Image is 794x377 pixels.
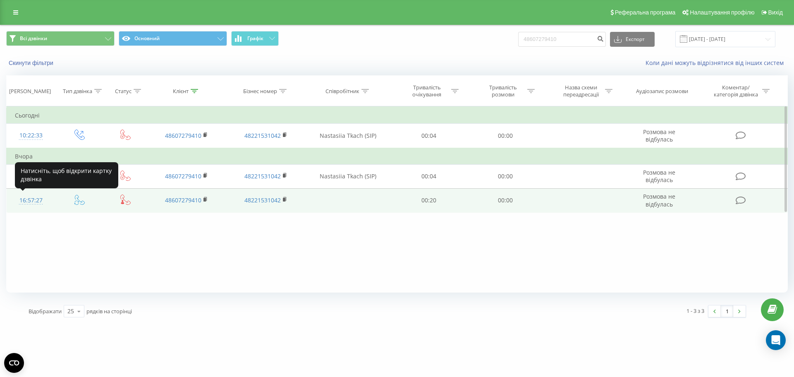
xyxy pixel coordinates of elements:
[768,9,783,16] span: Вихід
[559,84,603,98] div: Назва схеми переадресації
[7,148,788,165] td: Вчора
[305,164,391,188] td: Nastasiia Tkach (SIP)
[244,172,281,180] a: 48221531042
[615,9,676,16] span: Реферальна програма
[646,59,788,67] a: Коли дані можуть відрізнятися вiд інших систем
[9,88,51,95] div: [PERSON_NAME]
[244,196,281,204] a: 48221531042
[643,168,675,184] span: Розмова не відбулась
[712,84,760,98] div: Коментар/категорія дзвінка
[67,307,74,315] div: 25
[165,196,201,204] a: 48607279410
[391,188,467,212] td: 00:20
[63,88,92,95] div: Тип дзвінка
[518,32,606,47] input: Пошук за номером
[636,88,688,95] div: Аудіозапис розмови
[467,124,543,148] td: 00:00
[6,59,57,67] button: Скинути фільтри
[15,162,118,188] div: Натисніть, щоб відкрити картку дзвінка
[467,164,543,188] td: 00:00
[173,88,189,95] div: Клієнт
[165,172,201,180] a: 48607279410
[721,305,733,317] a: 1
[405,84,449,98] div: Тривалість очікування
[29,307,62,315] span: Відображати
[247,36,263,41] span: Графік
[115,88,132,95] div: Статус
[481,84,525,98] div: Тривалість розмови
[243,88,277,95] div: Бізнес номер
[15,192,47,209] div: 16:57:27
[766,330,786,350] div: Open Intercom Messenger
[643,192,675,208] span: Розмова не відбулась
[231,31,279,46] button: Графік
[686,307,704,315] div: 1 - 3 з 3
[7,107,788,124] td: Сьогодні
[305,124,391,148] td: Nastasiia Tkach (SIP)
[119,31,227,46] button: Основний
[20,35,47,42] span: Всі дзвінки
[6,31,115,46] button: Всі дзвінки
[643,128,675,143] span: Розмова не відбулась
[244,132,281,139] a: 48221531042
[690,9,754,16] span: Налаштування профілю
[86,307,132,315] span: рядків на сторінці
[325,88,359,95] div: Співробітник
[391,124,467,148] td: 00:04
[15,127,47,144] div: 10:22:33
[467,188,543,212] td: 00:00
[165,132,201,139] a: 48607279410
[610,32,655,47] button: Експорт
[4,353,24,373] button: Open CMP widget
[391,164,467,188] td: 00:04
